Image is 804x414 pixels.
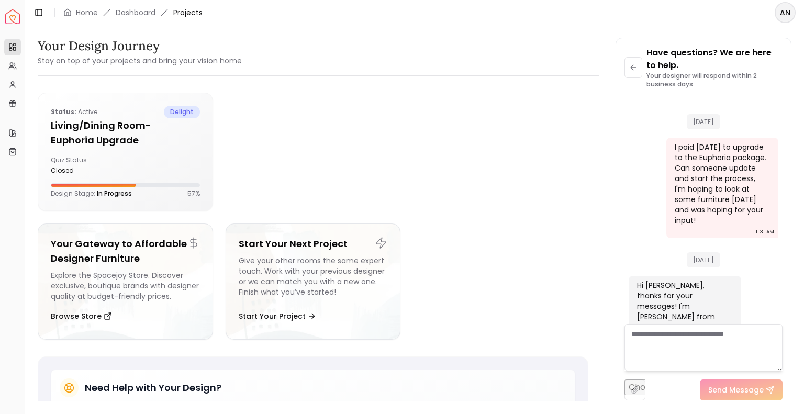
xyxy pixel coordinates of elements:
[38,223,213,340] a: Your Gateway to Affordable Designer FurnitureExplore the Spacejoy Store. Discover exclusive, bout...
[51,189,132,198] p: Design Stage:
[164,106,200,118] span: delight
[97,189,132,198] span: In Progress
[187,189,200,198] p: 57 %
[51,166,121,175] div: closed
[85,381,221,395] h5: Need Help with Your Design?
[687,252,720,267] span: [DATE]
[38,38,242,54] h3: Your Design Journey
[51,118,200,148] h5: Living/Dining Room- Euphoria Upgrade
[51,156,121,175] div: Quiz Status:
[687,114,720,129] span: [DATE]
[637,280,731,406] div: Hi [PERSON_NAME], thanks for your messages! I'm [PERSON_NAME] from customer support team. I've up...
[239,237,388,251] h5: Start Your Next Project
[173,7,203,18] span: Projects
[756,227,774,237] div: 11:31 AM
[51,306,112,327] button: Browse Store
[239,306,316,327] button: Start Your Project
[776,3,795,22] span: AN
[646,72,783,88] p: Your designer will respond within 2 business days.
[51,237,200,266] h5: Your Gateway to Affordable Designer Furniture
[51,106,97,118] p: active
[38,55,242,66] small: Stay on top of your projects and bring your vision home
[5,9,20,24] a: Spacejoy
[51,107,76,116] b: Status:
[116,7,155,18] a: Dashboard
[63,7,203,18] nav: breadcrumb
[775,2,796,23] button: AN
[675,142,768,226] div: I paid [DATE] to upgrade to the Euphoria package. Can someone update and start the process, I'm h...
[76,7,98,18] a: Home
[5,9,20,24] img: Spacejoy Logo
[239,255,388,301] div: Give your other rooms the same expert touch. Work with your previous designer or we can match you...
[646,47,783,72] p: Have questions? We are here to help.
[226,223,401,340] a: Start Your Next ProjectGive your other rooms the same expert touch. Work with your previous desig...
[51,270,200,301] div: Explore the Spacejoy Store. Discover exclusive, boutique brands with designer quality at budget-f...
